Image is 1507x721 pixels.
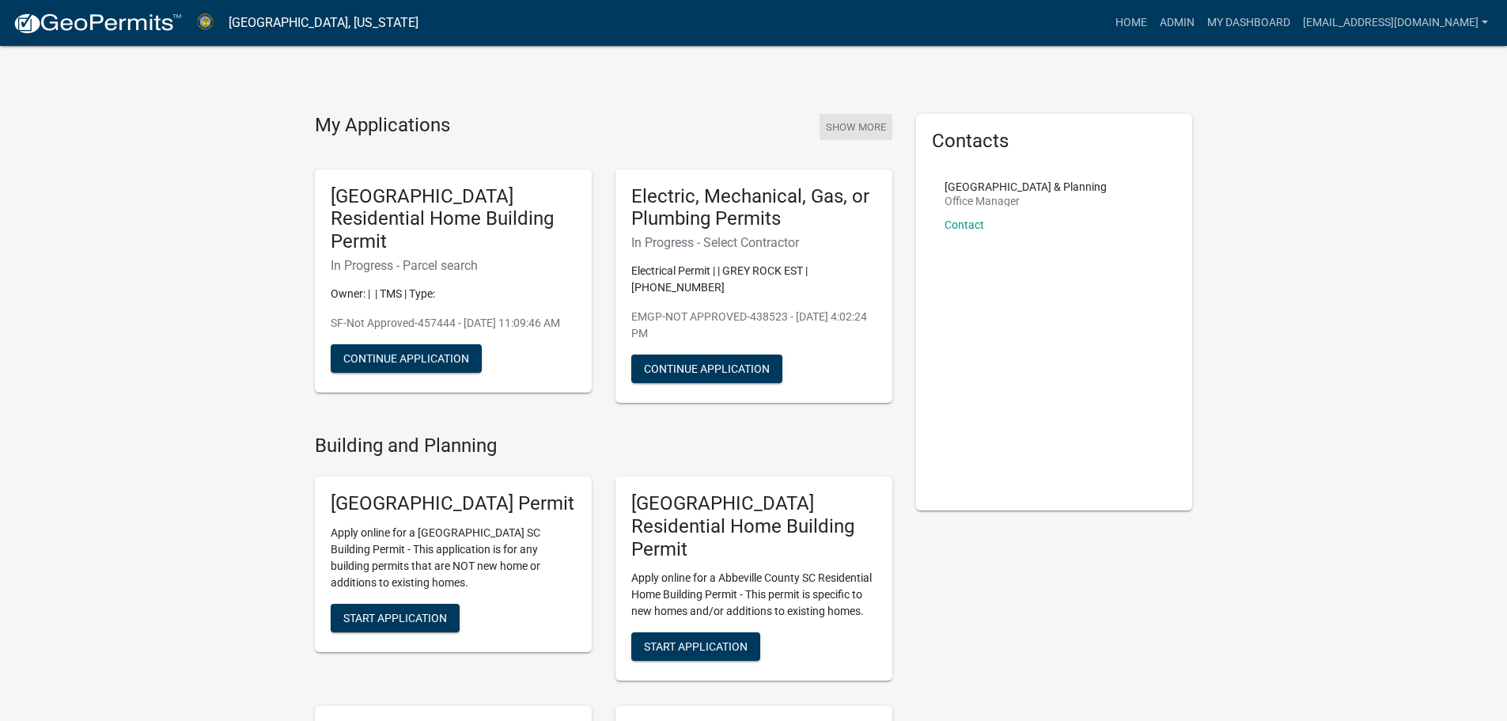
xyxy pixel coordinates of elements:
[820,114,892,140] button: Show More
[631,632,760,661] button: Start Application
[1201,8,1297,38] a: My Dashboard
[331,344,482,373] button: Continue Application
[631,570,877,620] p: Apply online for a Abbeville County SC Residential Home Building Permit - This permit is specific...
[331,604,460,632] button: Start Application
[1109,8,1153,38] a: Home
[331,492,576,515] h5: [GEOGRAPHIC_DATA] Permit
[631,263,877,296] p: Electrical Permit | | GREY ROCK EST | [PHONE_NUMBER]
[315,434,892,457] h4: Building and Planning
[631,235,877,250] h6: In Progress - Select Contractor
[331,258,576,273] h6: In Progress - Parcel search
[195,12,216,33] img: Abbeville County, South Carolina
[315,114,450,138] h4: My Applications
[644,640,748,653] span: Start Application
[631,309,877,342] p: EMGP-NOT APPROVED-438523 - [DATE] 4:02:24 PM
[1153,8,1201,38] a: Admin
[631,185,877,231] h5: Electric, Mechanical, Gas, or Plumbing Permits
[932,130,1177,153] h5: Contacts
[945,195,1107,207] p: Office Manager
[1297,8,1494,38] a: [EMAIL_ADDRESS][DOMAIN_NAME]
[945,218,984,231] a: Contact
[229,9,418,36] a: [GEOGRAPHIC_DATA], [US_STATE]
[945,181,1107,192] p: [GEOGRAPHIC_DATA] & Planning
[331,525,576,591] p: Apply online for a [GEOGRAPHIC_DATA] SC Building Permit - This application is for any building pe...
[343,611,447,624] span: Start Application
[631,355,782,383] button: Continue Application
[331,286,576,302] p: Owner: | | TMS | Type:
[331,315,576,332] p: SF-Not Approved-457444 - [DATE] 11:09:46 AM
[331,185,576,253] h5: [GEOGRAPHIC_DATA] Residential Home Building Permit
[631,492,877,560] h5: [GEOGRAPHIC_DATA] Residential Home Building Permit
